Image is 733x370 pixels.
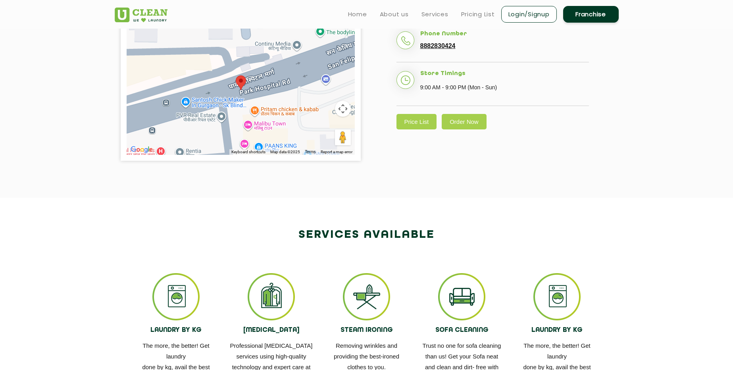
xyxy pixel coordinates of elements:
img: UClean Laundry and Dry Cleaning [115,8,167,22]
a: Report a map error [321,149,352,155]
img: ss_icon_3.png [343,273,390,320]
img: ss_icon_4.png [438,273,485,320]
a: Franchise [563,6,619,23]
h4: LAUNDRY BY KG [516,327,599,334]
img: ss_icon_1.png [152,273,200,320]
img: ss_icon_2.png [248,273,295,320]
button: Map camera controls [335,101,351,117]
h4: SOFA CLEANING [420,327,504,334]
span: Map data ©2025 [270,150,300,154]
h5: Phone Number [420,31,589,38]
a: About us [380,10,409,19]
p: 9:00 AM - 9:00 PM (Mon - Sun) [420,81,589,93]
a: Open this area in Google Maps (opens a new window) [129,145,155,155]
h4: [MEDICAL_DATA] [230,327,313,334]
img: ss_icon_1.png [533,273,581,320]
a: Services [421,10,448,19]
button: Keyboard shortcuts [231,149,265,155]
a: Terms [305,149,316,155]
h4: LAUNDRY BY KG [135,327,218,334]
a: Pricing List [461,10,495,19]
a: Login/Signup [501,6,557,23]
a: Order Now [442,114,487,129]
a: Price List [396,114,437,129]
button: Drag Pegman onto the map to open Street View [335,129,351,145]
a: Home [348,10,367,19]
h2: Services available [115,225,619,245]
a: 8882830424 [420,42,456,50]
h5: Store Timings [420,70,589,77]
img: Google [129,145,155,155]
h4: STEAM IRONING [325,327,408,334]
